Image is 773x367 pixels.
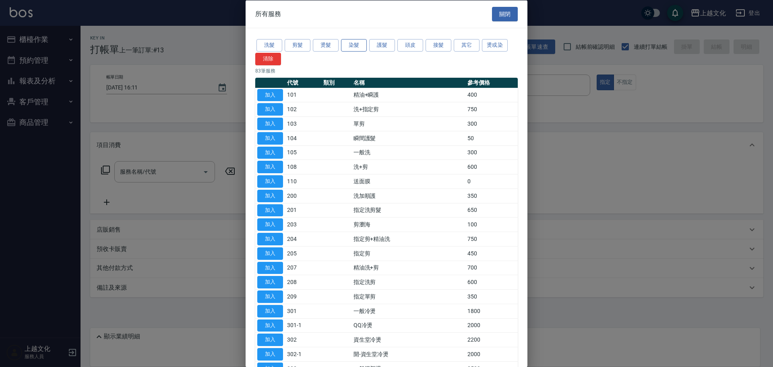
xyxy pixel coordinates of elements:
td: 108 [285,160,321,174]
button: 加入 [257,161,283,173]
td: 指定洗剪 [351,275,466,289]
td: 450 [465,246,518,261]
button: 加入 [257,118,283,130]
td: 送面膜 [351,174,466,189]
td: 1800 [465,304,518,318]
button: 加入 [257,132,283,144]
td: 302-1 [285,347,321,361]
button: 加入 [257,204,283,216]
button: 加入 [257,334,283,346]
td: 400 [465,88,518,102]
td: 600 [465,275,518,289]
td: 精油+瞬護 [351,88,466,102]
td: 203 [285,217,321,232]
button: 染髮 [341,39,367,52]
td: 201 [285,203,321,218]
td: 一般冷燙 [351,304,466,318]
button: 燙髮 [313,39,339,52]
td: 指定單剪 [351,289,466,304]
td: 102 [285,102,321,116]
td: 700 [465,261,518,275]
td: 洗加順護 [351,189,466,203]
td: 2200 [465,332,518,347]
button: 加入 [257,261,283,274]
td: 2000 [465,347,518,361]
td: 302 [285,332,321,347]
button: 加入 [257,276,283,288]
span: 所有服務 [255,10,281,18]
td: 開-資生堂冷燙 [351,347,466,361]
td: 750 [465,102,518,116]
td: QQ冷燙 [351,318,466,333]
td: 209 [285,289,321,304]
td: 洗+指定剪 [351,102,466,116]
td: 洗+剪 [351,160,466,174]
button: 其它 [454,39,480,52]
td: 350 [465,289,518,304]
td: 301 [285,304,321,318]
td: 0 [465,174,518,189]
button: 加入 [257,290,283,303]
button: 洗髮 [256,39,282,52]
td: 指定洗剪髮 [351,203,466,218]
td: 208 [285,275,321,289]
td: 650 [465,203,518,218]
button: 頭皮 [397,39,423,52]
td: 剪瀏海 [351,217,466,232]
button: 加入 [257,218,283,231]
td: 瞬間護髮 [351,131,466,145]
button: 關閉 [492,6,518,21]
button: 加入 [257,89,283,101]
button: 加入 [257,247,283,259]
button: 加入 [257,319,283,332]
button: 加入 [257,348,283,361]
td: 指定剪 [351,246,466,261]
td: 301-1 [285,318,321,333]
button: 加入 [257,103,283,116]
button: 燙或染 [482,39,508,52]
td: 104 [285,131,321,145]
th: 參考價格 [465,77,518,88]
td: 205 [285,246,321,261]
td: 204 [285,232,321,246]
td: 103 [285,116,321,131]
td: 200 [285,189,321,203]
td: 350 [465,189,518,203]
td: 105 [285,145,321,160]
td: 300 [465,145,518,160]
button: 加入 [257,233,283,245]
p: 83 筆服務 [255,67,518,74]
td: 單剪 [351,116,466,131]
th: 名稱 [351,77,466,88]
td: 110 [285,174,321,189]
td: 2000 [465,318,518,333]
th: 類別 [321,77,351,88]
button: 加入 [257,175,283,188]
button: 加入 [257,146,283,159]
td: 101 [285,88,321,102]
td: 50 [465,131,518,145]
td: 精油洗+剪 [351,261,466,275]
td: 100 [465,217,518,232]
td: 207 [285,261,321,275]
td: 600 [465,160,518,174]
button: 接髮 [426,39,451,52]
button: 剪髮 [285,39,310,52]
td: 300 [465,116,518,131]
th: 代號 [285,77,321,88]
td: 一般洗 [351,145,466,160]
button: 清除 [255,52,281,65]
button: 加入 [257,189,283,202]
td: 指定剪+精油洗 [351,232,466,246]
button: 護髮 [369,39,395,52]
td: 資生堂冷燙 [351,332,466,347]
td: 750 [465,232,518,246]
button: 加入 [257,305,283,317]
